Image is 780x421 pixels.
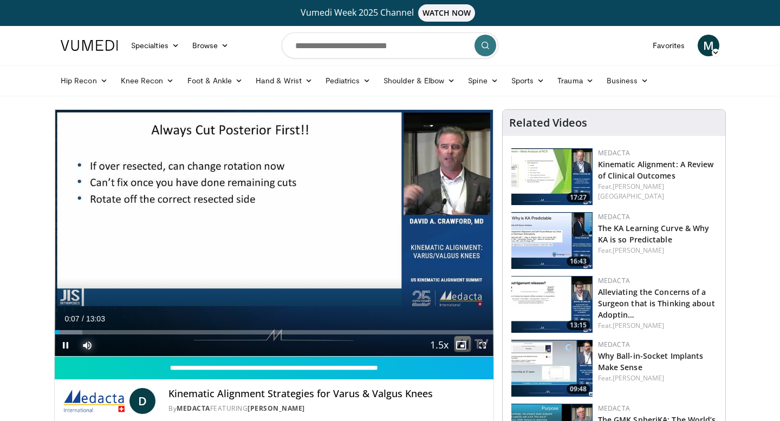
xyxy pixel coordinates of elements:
[177,404,210,413] a: Medacta
[598,373,717,383] div: Feat.
[114,70,181,91] a: Knee Recon
[511,340,593,397] img: ef0e92cd-e99f-426f-a4dd-1e526a73f7c0.150x105_q85_crop-smart_upscale.jpg
[505,70,551,91] a: Sports
[598,276,630,285] a: Medacta
[282,32,498,58] input: Search topics, interventions
[511,340,593,397] a: 09:48
[64,314,79,323] span: 0:07
[600,70,655,91] a: Business
[567,320,590,330] span: 13:15
[613,373,664,383] a: [PERSON_NAME]
[86,314,105,323] span: 13:03
[461,70,504,91] a: Spine
[248,404,305,413] a: [PERSON_NAME]
[168,404,484,413] div: By FEATURING
[598,223,710,245] a: The KA Learning Curve & Why KA is so Predictable
[55,110,493,357] video-js: Video Player
[598,182,717,201] div: Feat.
[598,148,630,157] a: Medacta
[511,276,593,333] img: b2f17add-2104-4bff-b25c-b2314c3df6e0.150x105_q85_crop-smart_upscale.jpg
[509,116,587,129] h4: Related Videos
[428,334,450,356] button: Playback Rate
[186,35,236,56] a: Browse
[450,334,472,356] button: Enable picture-in-picture mode
[598,340,630,349] a: Medacta
[82,314,84,323] span: /
[511,276,593,333] a: 13:15
[168,388,484,400] h4: Kinematic Alignment Strategies for Varus & Valgus Knees
[76,334,98,356] button: Mute
[511,148,593,205] a: 17:27
[598,321,717,331] div: Feat.
[646,35,691,56] a: Favorites
[598,404,630,413] a: Medacta
[551,70,600,91] a: Trauma
[511,212,593,269] img: d827efd9-1844-4c59-8474-65dd74a4c96a.150x105_q85_crop-smart_upscale.jpg
[63,388,125,414] img: Medacta
[598,182,665,201] a: [PERSON_NAME][GEOGRAPHIC_DATA]
[511,212,593,269] a: 16:43
[377,70,461,91] a: Shoulder & Elbow
[55,334,76,356] button: Pause
[511,148,593,205] img: cd68def9-ef7a-493f-85f7-b116e0fd37a5.150x105_q85_crop-smart_upscale.jpg
[598,159,714,181] a: Kinematic Alignment: A Review of Clinical Outcomes
[567,384,590,394] span: 09:48
[472,334,493,356] button: Fullscreen
[181,70,250,91] a: Foot & Ankle
[125,35,186,56] a: Specialties
[567,193,590,202] span: 17:27
[613,246,664,255] a: [PERSON_NAME]
[129,388,155,414] a: D
[54,70,114,91] a: Hip Recon
[598,287,715,320] a: Alleviating the Concerns of a Surgeon that is Thinking about Adoptin…
[61,40,118,51] img: VuMedi Logo
[249,70,319,91] a: Hand & Wrist
[418,4,476,22] span: WATCH NOW
[567,256,590,266] span: 16:43
[598,351,704,372] a: Why Ball-in-Socket Implants Make Sense
[62,4,718,22] a: Vumedi Week 2025 ChannelWATCH NOW
[613,321,664,330] a: [PERSON_NAME]
[598,212,630,221] a: Medacta
[319,70,377,91] a: Pediatrics
[598,246,717,255] div: Feat.
[55,330,493,334] div: Progress Bar
[698,35,719,56] a: M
